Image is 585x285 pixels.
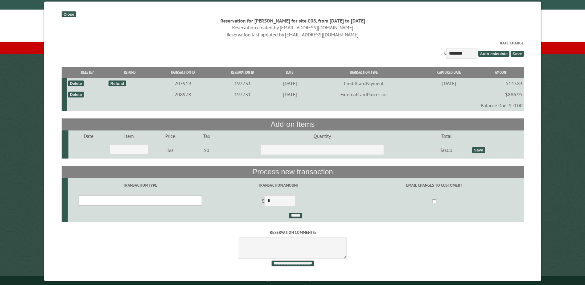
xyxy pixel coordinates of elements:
[272,89,308,100] td: [DATE]
[191,130,222,142] td: Tax
[61,11,76,17] div: Close
[68,92,84,97] div: Delete
[108,81,126,86] div: Refund
[419,78,479,89] td: [DATE]
[510,51,523,57] span: Save
[191,142,222,159] td: $0
[422,142,471,159] td: $0.00
[61,118,524,130] th: Add-on Items
[272,67,308,78] th: Date
[67,100,524,111] td: Balance Due: $-0.00
[213,89,271,100] td: 197731
[479,78,524,89] td: $147.83
[222,130,422,142] td: Quantity
[61,40,524,46] label: Rate Charge
[152,89,213,100] td: 208978
[61,40,524,60] div: : $
[213,182,343,188] label: Transaction Amount
[68,130,109,142] td: Date
[472,147,485,153] div: Save
[308,67,419,78] th: Transaction Type
[152,67,213,78] th: Transaction ID
[308,89,419,100] td: ExternalCardProcessor
[422,130,471,142] td: Total
[107,67,152,78] th: Refund
[61,24,524,31] div: Reservation created by [EMAIL_ADDRESS][DOMAIN_NAME]
[61,229,524,235] label: Reservation comments:
[213,78,271,89] td: 197731
[68,182,212,188] label: Transaction Type
[212,193,344,210] td: $
[258,278,328,282] small: © Campground Commander LLC. All rights reserved.
[149,142,191,159] td: $0
[67,67,107,78] th: Delete?
[213,67,271,78] th: Reservation ID
[478,51,509,57] span: Auto-calculate
[152,78,213,89] td: 207919
[419,67,479,78] th: Captured Date
[149,130,191,142] td: Price
[61,17,524,24] div: Reservation for [PERSON_NAME] for site C08, from [DATE] to [DATE]
[308,78,419,89] td: CreditCardPayment
[272,78,308,89] td: [DATE]
[61,166,524,178] th: Process new transaction
[109,130,149,142] td: Item
[345,182,523,188] label: Email changes to customer?
[479,67,524,78] th: Amount
[479,89,524,100] td: $886.95
[68,81,84,86] div: Delete
[61,31,524,38] div: Reservation last updated by [EMAIL_ADDRESS][DOMAIN_NAME]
